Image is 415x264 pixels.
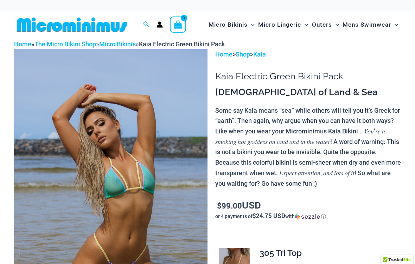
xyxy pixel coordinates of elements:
a: Home [215,51,232,58]
img: MM SHOP LOGO FLAT [14,17,130,33]
div: or 4 payments of$24.75 USDwithSezzle Click to learn more about Sezzle [215,213,401,220]
span: Micro Lingerie [258,16,301,34]
a: Micro BikinisMenu ToggleMenu Toggle [207,14,256,35]
p: > > [215,49,401,60]
p: USD [215,200,401,211]
a: Kaia [253,51,266,58]
h3: [DEMOGRAPHIC_DATA] of Land & Sea [215,86,401,98]
a: Home [14,40,31,48]
span: Micro Bikinis [209,16,248,34]
span: Outers [312,16,332,34]
a: Mens SwimwearMenu ToggleMenu Toggle [341,14,400,35]
bdi: 99.00 [217,200,242,211]
span: 305 Tri Top [260,248,302,258]
a: Search icon link [143,20,149,29]
span: $ [217,200,222,211]
span: Menu Toggle [248,16,255,34]
h1: Kaia Electric Green Bikini Pack [215,71,401,82]
img: Sezzle [295,213,320,220]
a: Micro LingerieMenu ToggleMenu Toggle [256,14,310,35]
a: Shop [236,51,250,58]
div: or 4 payments of with [215,213,401,220]
a: The Micro Bikini Shop [34,40,96,48]
a: Micro Bikinis [99,40,136,48]
span: Menu Toggle [332,16,339,34]
span: $24.75 USD [253,212,285,220]
p: Some say Kaia means “sea” while others will tell you it’s Greek for “earth”. Then again, why argu... [215,105,401,189]
span: Menu Toggle [301,16,308,34]
span: Menu Toggle [391,16,398,34]
nav: Site Navigation [206,13,401,37]
a: View Shopping Cart, empty [170,16,186,33]
span: Mens Swimwear [343,16,391,34]
a: OutersMenu ToggleMenu Toggle [310,14,341,35]
a: Account icon link [157,21,163,28]
span: Kaia Electric Green Bikini Pack [139,40,225,48]
span: » » » [14,40,225,48]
